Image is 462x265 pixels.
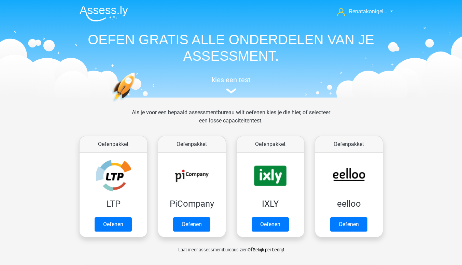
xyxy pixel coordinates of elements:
h1: OEFEN GRATIS ALLE ONDERDELEN VAN JE ASSESSMENT. [74,31,388,64]
a: Oefenen [95,217,132,232]
a: Oefenen [173,217,210,232]
img: assessment [226,88,236,93]
img: Assessly [80,5,128,21]
a: Renatakonigel… [335,8,388,16]
span: Laat meer assessmentbureaus zien [178,247,248,252]
div: of [74,240,388,254]
div: Als je voor een bepaald assessmentbureau wilt oefenen kies je die hier, of selecteer een losse ca... [126,108,336,133]
h5: kies een test [74,76,388,84]
img: oefenen [112,72,162,134]
a: Bekijk per bedrijf [253,247,284,252]
a: Oefenen [330,217,367,232]
a: kies een test [74,76,388,94]
span: Renatakonigel… [349,8,387,15]
a: Oefenen [252,217,289,232]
